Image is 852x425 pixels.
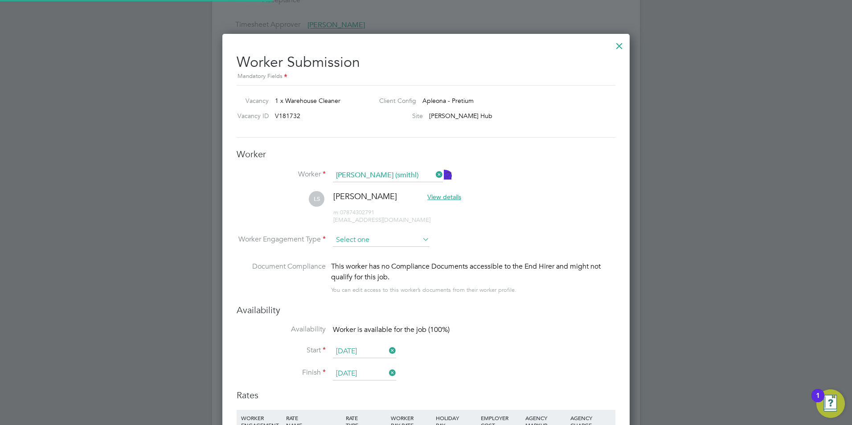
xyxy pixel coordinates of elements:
[237,325,326,334] label: Availability
[309,191,324,207] span: LS
[429,112,492,120] span: [PERSON_NAME] Hub
[372,112,423,120] label: Site
[333,208,374,216] span: 07874302791
[333,216,430,224] span: [EMAIL_ADDRESS][DOMAIN_NAME]
[237,235,326,244] label: Worker Engagement Type
[275,97,340,105] span: 1 x Warehouse Cleaner
[333,208,340,216] span: m:
[333,233,430,247] input: Select one
[237,170,326,179] label: Worker
[331,285,516,295] div: You can edit access to this worker’s documents from their worker profile.
[333,169,443,182] input: Search for...
[233,97,269,105] label: Vacancy
[816,396,820,407] div: 1
[427,193,461,201] span: View details
[237,346,326,355] label: Start
[233,112,269,120] label: Vacancy ID
[333,325,450,334] span: Worker is available for the job (100%)
[372,97,416,105] label: Client Config
[237,148,615,160] h3: Worker
[816,389,845,418] button: Open Resource Center, 1 new notification
[422,97,474,105] span: Apleona - Pretium
[237,46,615,82] h2: Worker Submission
[333,367,396,380] input: Select one
[237,389,615,401] h3: Rates
[331,261,615,282] div: This worker has no Compliance Documents accessible to the End Hirer and might not qualify for thi...
[333,345,396,358] input: Select one
[237,261,326,294] label: Document Compliance
[237,368,326,377] label: Finish
[275,112,300,120] span: V181732
[333,191,397,201] span: [PERSON_NAME]
[237,72,615,82] div: Mandatory Fields
[237,304,615,316] h3: Availability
